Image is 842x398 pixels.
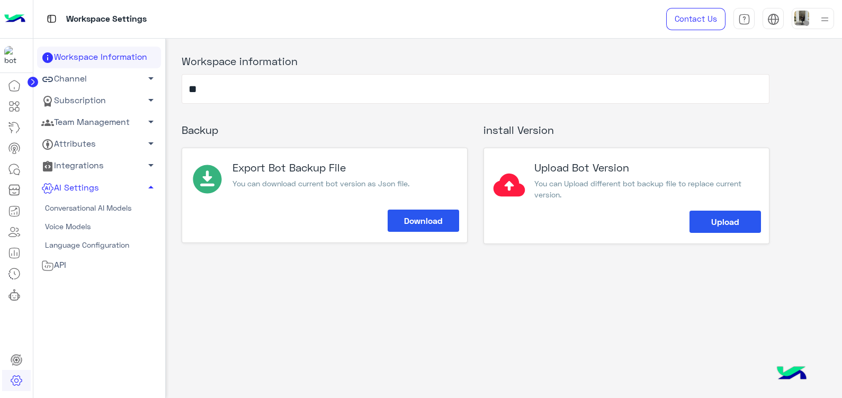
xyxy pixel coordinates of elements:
p: Workspace Settings [66,12,147,26]
a: Channel [37,68,161,90]
span: API [41,258,66,272]
img: hulul-logo.png [773,356,810,393]
span: arrow_drop_up [145,181,157,194]
span: arrow_drop_down [145,159,157,171]
a: Subscription [37,90,161,112]
a: Team Management [37,112,161,133]
button: Download [388,210,459,232]
h3: Upload Bot Version [534,161,753,174]
label: Workspace information [182,53,298,69]
a: Voice Models [37,217,161,236]
img: userImage [794,11,809,25]
img: Logo [4,8,25,30]
img: 197426356791770 [4,46,23,65]
h3: Backup [182,116,468,144]
h3: install Version [483,116,769,144]
a: Contact Us [666,8,725,30]
a: tab [733,8,755,30]
a: Attributes [37,133,161,155]
img: tab [738,13,750,25]
span: arrow_drop_down [145,115,157,128]
a: AI Settings [37,177,161,198]
p: You can download current bot version as Json file. [232,178,409,189]
a: Language Configuration [37,236,161,254]
img: tab [767,13,780,25]
button: Upload [689,211,761,233]
img: tab [45,12,58,25]
a: Integrations [37,155,161,177]
a: Conversational AI Models [37,198,161,217]
p: You can Upload different bot backup file to replace current version. [534,178,753,201]
span: arrow_drop_down [145,94,157,106]
h3: Export Bot Backup File [232,161,409,174]
a: API [37,254,161,276]
span: arrow_drop_down [145,72,157,85]
img: profile [818,13,831,26]
a: Workspace Information [37,47,161,68]
span: arrow_drop_down [145,137,157,150]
